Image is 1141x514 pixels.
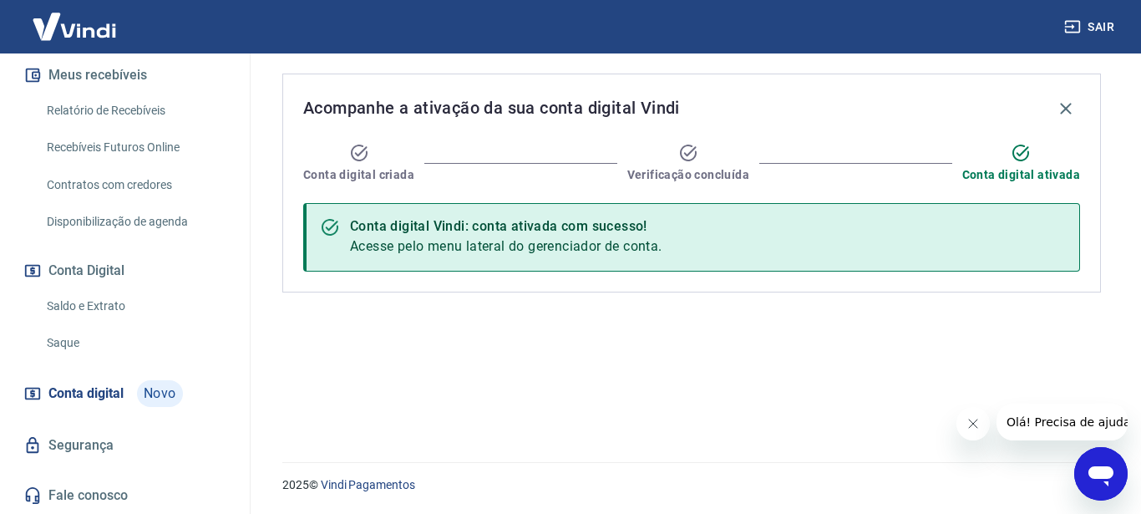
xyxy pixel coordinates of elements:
div: Conta digital Vindi: conta ativada com sucesso! [350,216,662,237]
a: Contratos com credores [40,168,230,202]
a: Disponibilização de agenda [40,205,230,239]
iframe: Botão para abrir a janela de mensagens [1074,447,1128,501]
a: Saque [40,326,230,360]
span: Acompanhe a ativação da sua conta digital Vindi [303,94,680,121]
iframe: Mensagem da empresa [996,404,1128,440]
span: Conta digital [48,382,124,405]
span: Olá! Precisa de ajuda? [10,12,140,25]
button: Sair [1061,12,1121,43]
span: Verificação concluída [627,166,749,183]
iframe: Fechar mensagem [956,407,990,440]
span: Conta digital ativada [962,166,1080,183]
p: 2025 © [282,476,1101,494]
span: Conta digital criada [303,166,414,183]
button: Meus recebíveis [20,57,230,94]
button: Conta Digital [20,252,230,289]
a: Conta digitalNovo [20,374,230,414]
a: Segurança [20,427,230,464]
a: Vindi Pagamentos [321,478,415,491]
span: Acesse pelo menu lateral do gerenciador de conta. [350,238,662,254]
span: Novo [137,380,183,407]
a: Saldo e Extrato [40,289,230,323]
img: Vindi [20,1,129,52]
a: Recebíveis Futuros Online [40,130,230,165]
a: Relatório de Recebíveis [40,94,230,128]
a: Fale conosco [20,477,230,514]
